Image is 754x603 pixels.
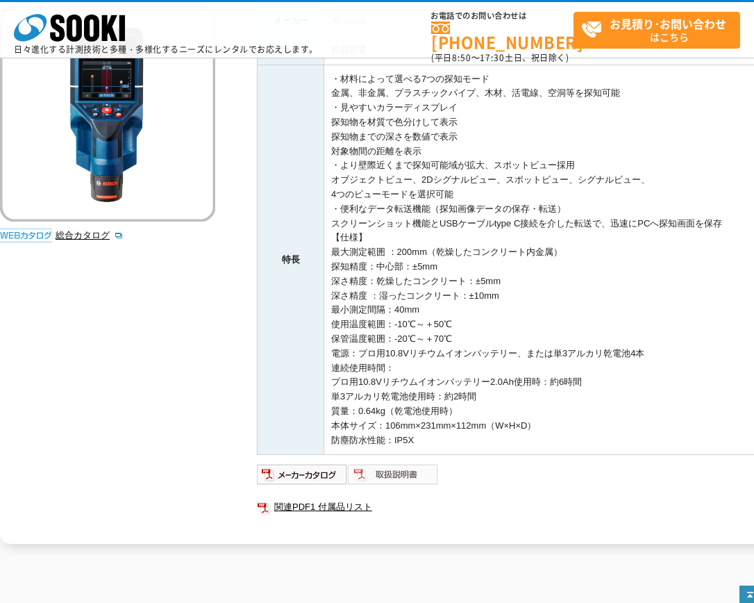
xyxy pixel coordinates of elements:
[56,230,124,240] a: 総合カタログ
[431,12,573,20] span: お電話でのお問い合わせは
[257,463,348,486] img: メーカーカタログ
[348,463,439,486] img: 取扱説明書
[257,473,348,484] a: メーカーカタログ
[581,13,739,47] span: はこちら
[258,65,324,455] th: 特長
[610,15,726,32] strong: お見積り･お問い合わせ
[14,45,318,53] p: 日々進化する計測技術と多種・多様化するニーズにレンタルでお応えします。
[573,12,740,49] a: お見積り･お問い合わせはこちら
[348,473,439,484] a: 取扱説明書
[431,51,569,64] span: (平日 ～ 土日、祝日除く)
[452,51,471,64] span: 8:50
[431,22,573,50] a: [PHONE_NUMBER]
[480,51,505,64] span: 17:30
